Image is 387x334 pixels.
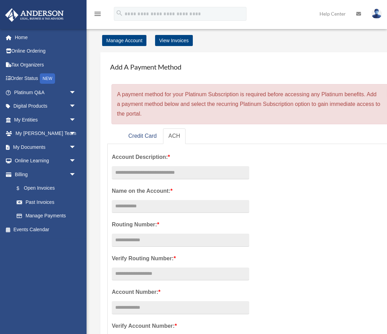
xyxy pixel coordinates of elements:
span: arrow_drop_down [69,154,83,168]
a: Events Calendar [5,223,87,236]
label: Routing Number: [112,220,249,229]
i: search [116,9,123,17]
a: Past Invoices [10,195,87,209]
img: User Pic [371,9,382,19]
label: Name on the Account: [112,186,249,196]
a: Home [5,30,87,44]
label: Account Number: [112,287,249,297]
a: Billingarrow_drop_down [5,168,87,181]
a: menu [93,12,102,18]
a: Online Learningarrow_drop_down [5,154,87,168]
span: $ [20,184,24,193]
a: Platinum Q&Aarrow_drop_down [5,85,87,99]
a: Order StatusNEW [5,72,87,86]
a: Manage Payments [10,209,83,223]
span: arrow_drop_down [69,99,83,114]
a: Credit Card [123,128,162,144]
span: arrow_drop_down [69,168,83,182]
span: arrow_drop_down [69,113,83,127]
a: $Open Invoices [10,181,87,196]
a: My Documentsarrow_drop_down [5,140,87,154]
i: menu [93,10,102,18]
img: Anderson Advisors Platinum Portal [3,8,66,22]
a: Manage Account [102,35,146,46]
a: My [PERSON_NAME] Teamarrow_drop_down [5,127,87,141]
span: arrow_drop_down [69,127,83,141]
label: Verify Account Number: [112,321,249,331]
a: View Invoices [155,35,193,46]
a: Online Ordering [5,44,87,58]
a: Tax Organizers [5,58,87,72]
label: Account Description: [112,152,249,162]
a: My Entitiesarrow_drop_down [5,113,87,127]
a: ACH [163,128,186,144]
div: NEW [40,73,55,84]
label: Verify Routing Number: [112,254,249,263]
a: Digital Productsarrow_drop_down [5,99,87,113]
span: arrow_drop_down [69,85,83,100]
span: arrow_drop_down [69,140,83,154]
